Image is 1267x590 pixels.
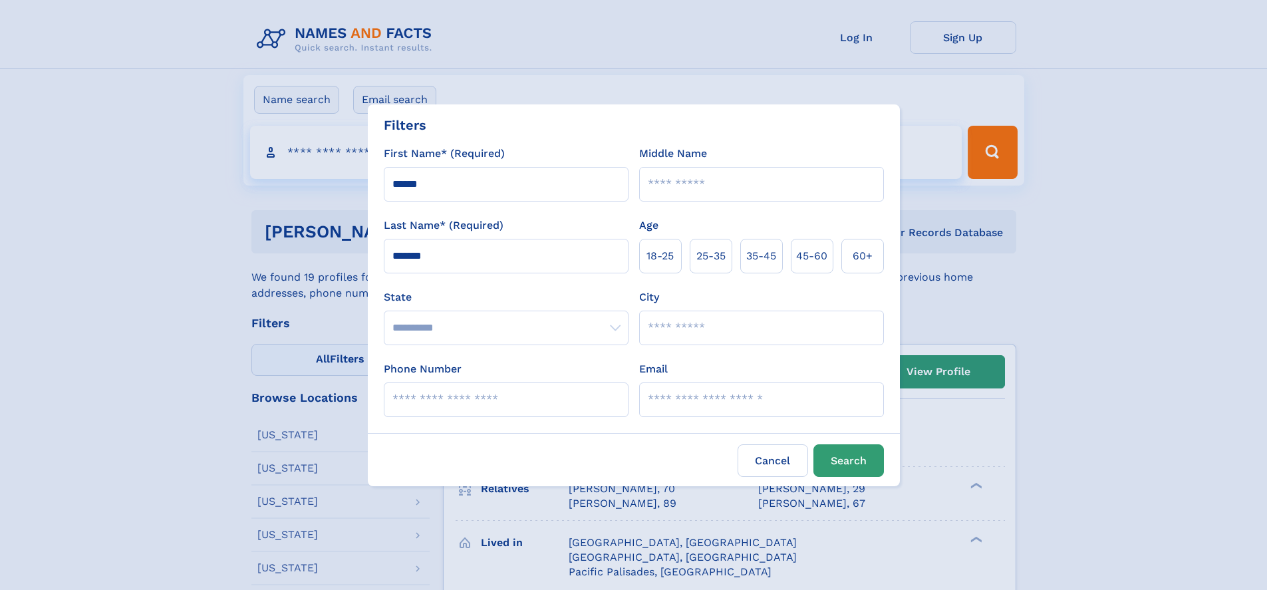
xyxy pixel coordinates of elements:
label: Age [639,218,658,233]
span: 45‑60 [796,248,827,264]
span: 60+ [853,248,873,264]
span: 18‑25 [646,248,674,264]
label: Email [639,361,668,377]
button: Search [813,444,884,477]
label: Last Name* (Required) [384,218,503,233]
div: Filters [384,115,426,135]
label: Cancel [738,444,808,477]
label: City [639,289,659,305]
span: 25‑35 [696,248,726,264]
label: Middle Name [639,146,707,162]
label: First Name* (Required) [384,146,505,162]
span: 35‑45 [746,248,776,264]
label: State [384,289,629,305]
label: Phone Number [384,361,462,377]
